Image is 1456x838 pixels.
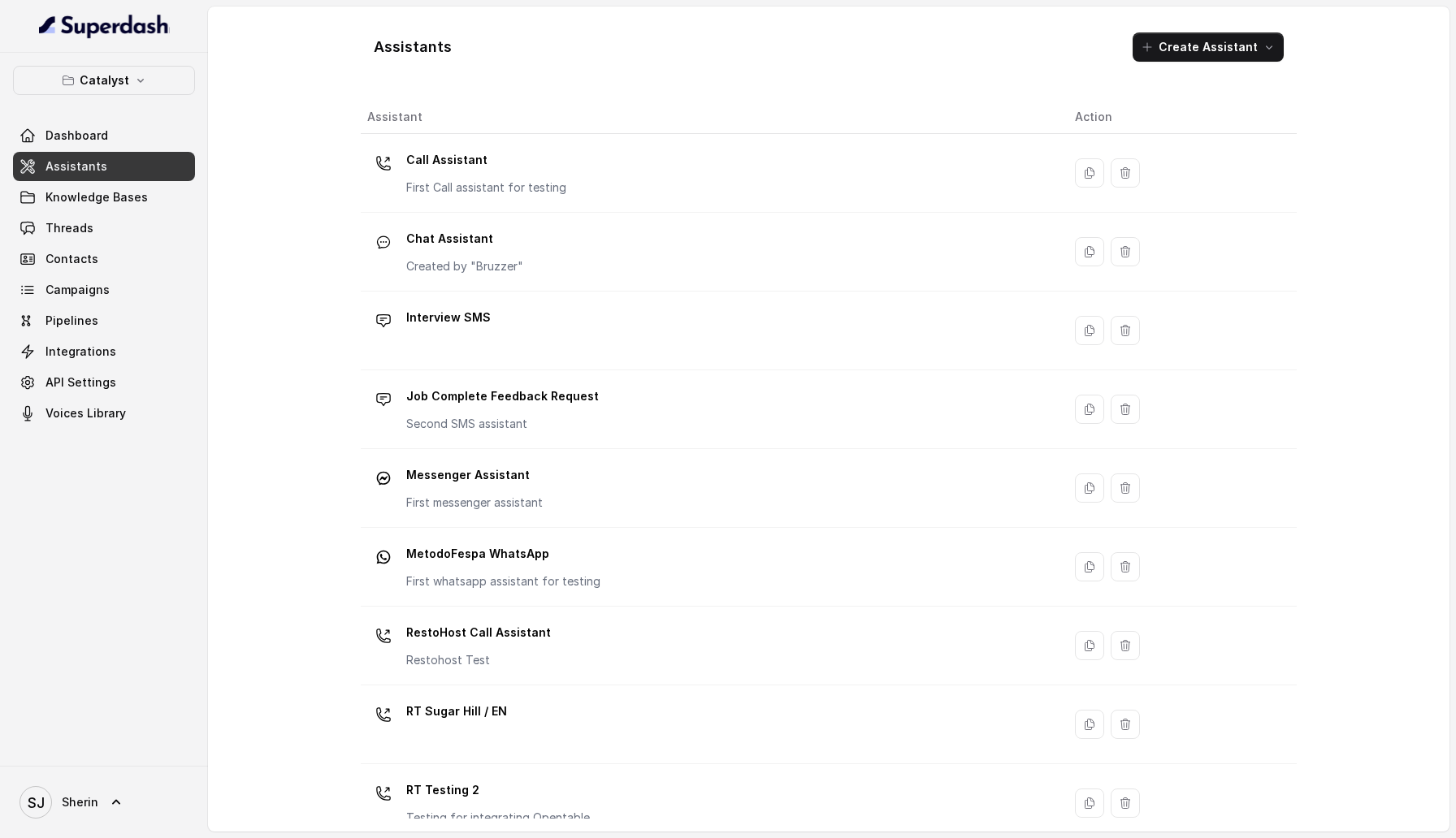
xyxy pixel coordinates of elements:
span: API Settings [45,374,116,391]
a: Pipelines [13,306,195,335]
span: Voices Library [45,405,126,421]
a: Contacts [13,244,195,274]
button: Create Assistant [1133,32,1284,62]
p: First Call assistant for testing [406,179,566,196]
span: Pipelines [45,313,98,329]
a: Threads [13,214,195,243]
p: Second SMS assistant [406,416,599,432]
a: API Settings [13,368,195,397]
img: light.svg [39,13,170,39]
h1: Assistants [374,34,452,60]
span: Sherin [62,794,98,810]
p: Messenger Assistant [406,462,543,488]
p: Catalyst [80,71,129,90]
a: Voices Library [13,399,195,428]
span: Threads [45,220,93,236]
p: Job Complete Feedback Request [406,383,599,409]
p: RT Testing 2 [406,777,590,803]
th: Action [1062,101,1297,134]
button: Catalyst [13,66,195,95]
p: Created by "Bruzzer" [406,258,523,274]
a: Assistants [13,152,195,181]
p: First messenger assistant [406,495,543,511]
span: Dashboard [45,127,108,144]
a: Integrations [13,337,195,366]
span: Contacts [45,251,98,267]
a: Knowledge Bases [13,183,195,212]
span: Campaigns [45,282,110,298]
p: RestoHost Call Assistant [406,620,551,646]
a: Campaigns [13,275,195,305]
p: RT Sugar Hill / EN [406,698,507,724]
span: Assistants [45,158,107,175]
span: Knowledge Bases [45,189,148,205]
text: SJ [28,794,45,811]
a: Dashboard [13,121,195,150]
p: First whatsapp assistant for testing [406,573,600,590]
p: MetodoFespa WhatsApp [406,541,600,567]
p: Interview SMS [406,305,491,330]
p: Testing for integrating Opentable [406,810,590,826]
span: Integrations [45,343,116,360]
a: Sherin [13,780,195,825]
p: Call Assistant [406,147,566,173]
th: Assistant [361,101,1062,134]
p: Chat Assistant [406,226,523,252]
p: Restohost Test [406,652,551,668]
